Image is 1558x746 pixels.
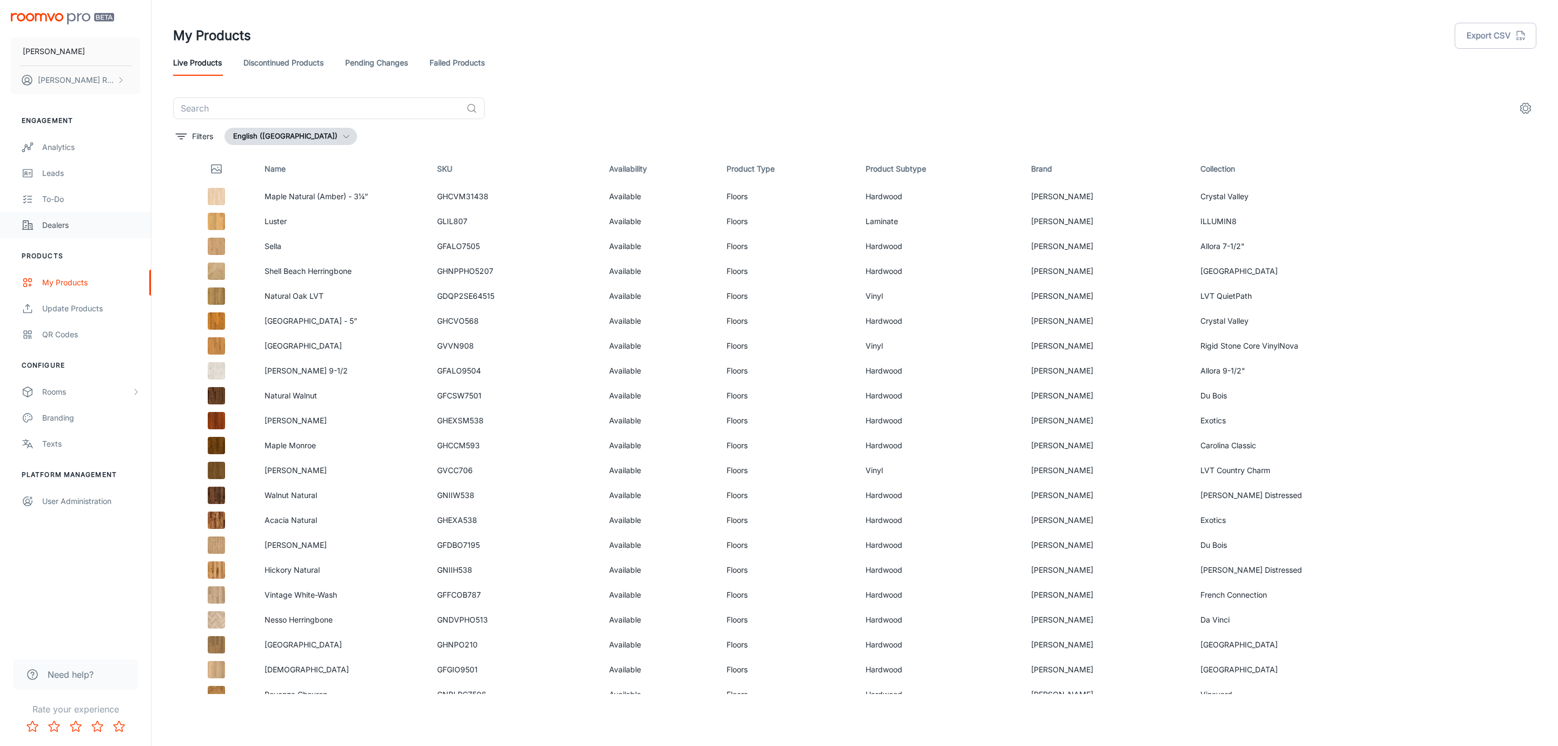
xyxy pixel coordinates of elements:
[600,682,718,707] td: Available
[265,416,327,425] a: [PERSON_NAME]
[718,558,857,583] td: Floors
[718,408,857,433] td: Floors
[1022,234,1191,259] td: [PERSON_NAME]
[11,37,140,66] button: [PERSON_NAME]
[265,565,320,574] a: Hickory Natural
[718,483,857,508] td: Floors
[1022,284,1191,309] td: [PERSON_NAME]
[1192,657,1364,682] td: [GEOGRAPHIC_DATA]
[857,607,1022,632] td: Hardwood
[718,333,857,358] td: Floors
[718,607,857,632] td: Floors
[265,466,327,475] a: [PERSON_NAME]
[718,259,857,284] td: Floors
[718,583,857,607] td: Floors
[173,128,216,145] button: filter
[265,665,349,674] a: [DEMOGRAPHIC_DATA]
[428,682,601,707] td: GNBLPC7506
[600,184,718,209] td: Available
[1192,632,1364,657] td: [GEOGRAPHIC_DATA]
[1192,583,1364,607] td: French Connection
[1192,209,1364,234] td: ILLUMIN8
[11,66,140,94] button: [PERSON_NAME] Redfield
[857,433,1022,458] td: Hardwood
[718,383,857,408] td: Floors
[428,284,601,309] td: GDQP2SE64515
[1022,333,1191,358] td: [PERSON_NAME]
[428,209,601,234] td: GLIL807
[718,184,857,209] td: Floors
[1455,23,1536,49] button: Export CSV
[1022,632,1191,657] td: [PERSON_NAME]
[600,209,718,234] td: Available
[1192,154,1364,184] th: Collection
[265,515,317,525] a: Acacia Natural
[857,508,1022,533] td: Hardwood
[600,383,718,408] td: Available
[600,358,718,383] td: Available
[718,508,857,533] td: Floors
[857,284,1022,309] td: Vinyl
[1022,259,1191,284] td: [PERSON_NAME]
[718,234,857,259] td: Floors
[600,234,718,259] td: Available
[23,45,85,57] p: [PERSON_NAME]
[857,383,1022,408] td: Hardwood
[1022,433,1191,458] td: [PERSON_NAME]
[857,583,1022,607] td: Hardwood
[600,533,718,558] td: Available
[65,716,87,737] button: Rate 3 star
[1022,657,1191,682] td: [PERSON_NAME]
[428,408,601,433] td: GHEXSM538
[428,154,601,184] th: SKU
[857,682,1022,707] td: Hardwood
[428,558,601,583] td: GNIIH538
[600,483,718,508] td: Available
[857,309,1022,333] td: Hardwood
[1192,408,1364,433] td: Exotics
[265,266,352,276] a: Shell Beach Herringbone
[718,154,857,184] th: Product Type
[1022,558,1191,583] td: [PERSON_NAME]
[1192,508,1364,533] td: Exotics
[600,607,718,632] td: Available
[1022,184,1191,209] td: [PERSON_NAME]
[428,333,601,358] td: GVVN908
[428,433,601,458] td: GHCCM593
[1022,583,1191,607] td: [PERSON_NAME]
[428,309,601,333] td: GHCVO568
[1022,533,1191,558] td: [PERSON_NAME]
[718,209,857,234] td: Floors
[1022,408,1191,433] td: [PERSON_NAME]
[600,508,718,533] td: Available
[857,358,1022,383] td: Hardwood
[857,483,1022,508] td: Hardwood
[428,483,601,508] td: GNIIW538
[1192,234,1364,259] td: Allora 7-1/2"
[1192,184,1364,209] td: Crystal Valley
[265,490,317,500] a: Walnut Natural
[265,391,317,400] a: Natural Walnut
[42,167,140,179] div: Leads
[857,558,1022,583] td: Hardwood
[1515,97,1536,119] button: settings
[1192,533,1364,558] td: Du Bois
[42,303,140,315] div: Update Products
[173,26,251,45] h1: My Products
[192,130,213,142] p: Filters
[1022,383,1191,408] td: [PERSON_NAME]
[1022,607,1191,632] td: [PERSON_NAME]
[42,219,140,231] div: Dealers
[1192,607,1364,632] td: Da Vinci
[428,458,601,483] td: GVCC706
[1192,259,1364,284] td: [GEOGRAPHIC_DATA]
[1192,309,1364,333] td: Crystal Valley
[428,259,601,284] td: GHNPPHO5207
[265,690,327,699] a: Rovenza Chevron
[1192,284,1364,309] td: LVT QuietPath
[718,284,857,309] td: Floors
[600,309,718,333] td: Available
[857,632,1022,657] td: Hardwood
[600,408,718,433] td: Available
[857,234,1022,259] td: Hardwood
